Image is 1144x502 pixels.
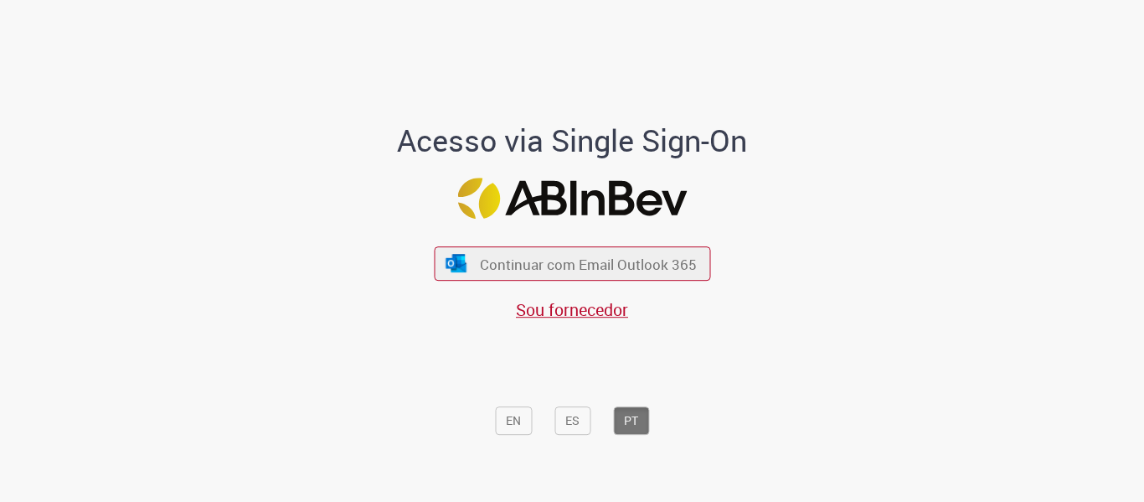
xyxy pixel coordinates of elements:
[457,178,687,219] img: Logo ABInBev
[340,125,805,158] h1: Acesso via Single Sign-On
[516,298,628,321] a: Sou fornecedor
[554,406,590,435] button: ES
[434,246,710,281] button: ícone Azure/Microsoft 360 Continuar com Email Outlook 365
[445,255,468,272] img: ícone Azure/Microsoft 360
[495,406,532,435] button: EN
[480,254,697,273] span: Continuar com Email Outlook 365
[613,406,649,435] button: PT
